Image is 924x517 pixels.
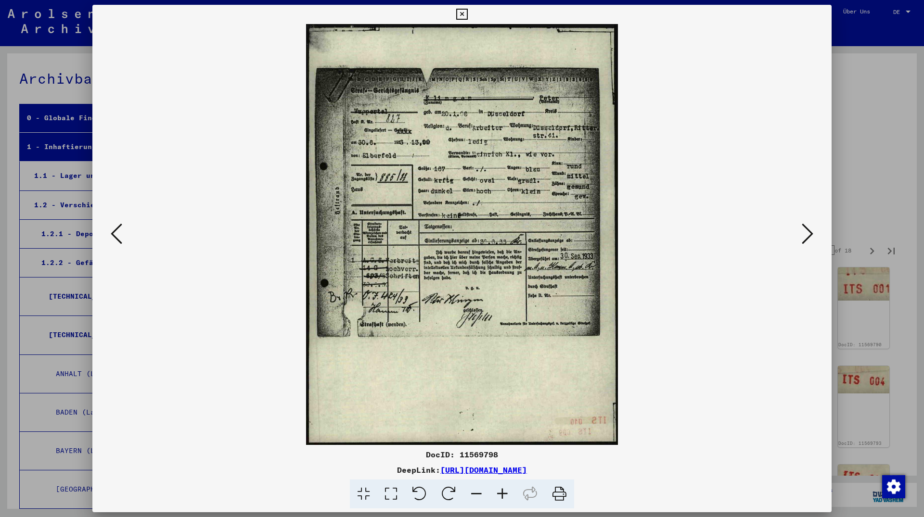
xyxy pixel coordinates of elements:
[882,475,905,498] img: Zustimmung ändern
[92,464,832,476] div: DeepLink:
[882,475,905,498] div: Zustimmung ändern
[92,449,832,460] div: DocID: 11569798
[125,24,799,445] img: 001.jpg
[440,465,527,475] a: [URL][DOMAIN_NAME]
